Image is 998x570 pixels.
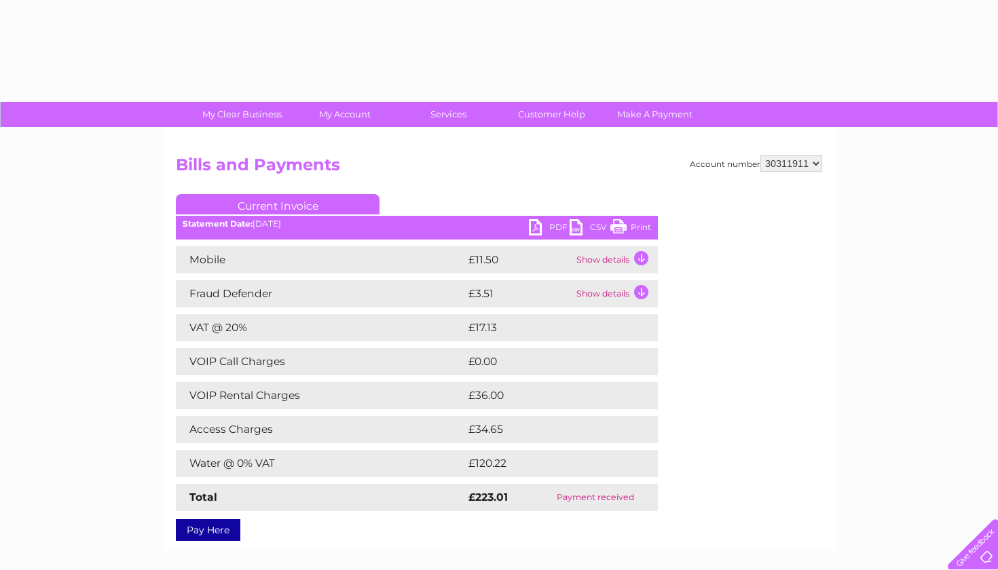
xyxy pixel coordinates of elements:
td: £36.00 [465,382,631,409]
a: Services [392,102,504,127]
strong: £223.01 [468,491,508,503]
div: [DATE] [176,219,658,229]
td: £3.51 [465,280,573,307]
td: Payment received [534,484,658,511]
a: My Account [289,102,401,127]
a: Print [610,219,651,239]
td: Show details [573,280,658,307]
a: Customer Help [496,102,608,127]
a: My Clear Business [186,102,298,127]
div: Account number [690,155,822,172]
td: £17.13 [465,314,627,341]
a: Make A Payment [599,102,711,127]
td: Show details [573,246,658,273]
td: Mobile [176,246,465,273]
a: Pay Here [176,519,240,541]
td: Access Charges [176,416,465,443]
a: CSV [570,219,610,239]
strong: Total [189,491,217,503]
td: VOIP Rental Charges [176,382,465,409]
td: VOIP Call Charges [176,348,465,375]
td: Fraud Defender [176,280,465,307]
b: Statement Date: [183,218,253,229]
a: PDF [529,219,570,239]
td: Water @ 0% VAT [176,450,465,477]
a: Current Invoice [176,194,380,214]
td: £34.65 [465,416,631,443]
td: VAT @ 20% [176,314,465,341]
td: £120.22 [465,450,633,477]
h2: Bills and Payments [176,155,822,181]
td: £0.00 [465,348,627,375]
td: £11.50 [465,246,573,273]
